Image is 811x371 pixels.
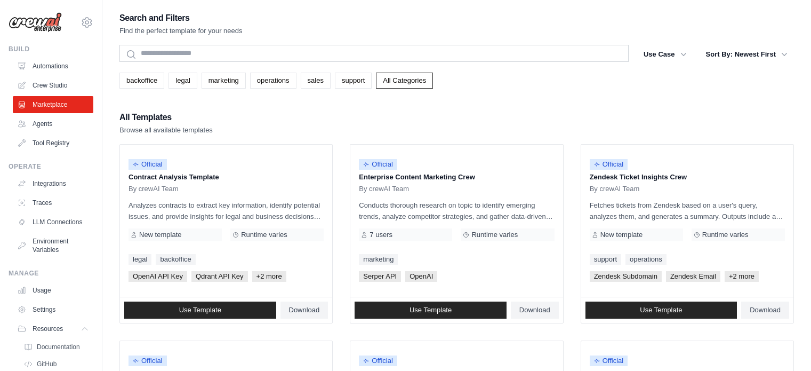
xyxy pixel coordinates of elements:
[590,185,640,193] span: By crewAI Team
[625,254,667,265] a: operations
[13,301,93,318] a: Settings
[405,271,437,282] span: OpenAI
[119,125,213,136] p: Browse all available templates
[13,58,93,75] a: Automations
[119,110,213,125] h2: All Templates
[191,271,248,282] span: Qdrant API Key
[359,172,554,183] p: Enterprise Content Marketing Crew
[511,302,559,319] a: Download
[119,11,243,26] h2: Search and Filters
[590,254,621,265] a: support
[637,45,693,64] button: Use Case
[335,73,372,89] a: support
[129,254,151,265] a: legal
[741,302,789,319] a: Download
[37,360,57,368] span: GitHub
[19,340,93,354] a: Documentation
[129,159,167,170] span: Official
[359,271,401,282] span: Serper API
[37,343,80,351] span: Documentation
[168,73,197,89] a: legal
[725,271,759,282] span: +2 more
[355,302,507,319] a: Use Template
[13,214,93,231] a: LLM Connections
[519,306,550,314] span: Download
[129,356,167,366] span: Official
[139,231,181,239] span: New template
[9,269,93,278] div: Manage
[13,77,93,94] a: Crew Studio
[202,73,246,89] a: marketing
[124,302,276,319] a: Use Template
[370,231,392,239] span: 7 users
[13,135,93,152] a: Tool Registry
[590,172,785,183] p: Zendesk Ticket Insights Crew
[590,159,628,170] span: Official
[359,356,397,366] span: Official
[129,271,187,282] span: OpenAI API Key
[280,302,328,319] a: Download
[590,200,785,222] p: Fetches tickets from Zendesk based on a user's query, analyzes them, and generates a summary. Out...
[590,271,662,282] span: Zendesk Subdomain
[700,45,794,64] button: Sort By: Newest First
[156,254,195,265] a: backoffice
[179,306,221,314] span: Use Template
[750,306,781,314] span: Download
[9,45,93,53] div: Build
[241,231,287,239] span: Runtime varies
[119,26,243,36] p: Find the perfect template for your needs
[640,306,682,314] span: Use Template
[376,73,433,89] a: All Categories
[252,271,286,282] span: +2 more
[13,282,93,299] a: Usage
[13,115,93,132] a: Agents
[119,73,164,89] a: backoffice
[9,12,62,33] img: Logo
[301,73,331,89] a: sales
[600,231,643,239] span: New template
[9,162,93,171] div: Operate
[585,302,737,319] a: Use Template
[359,254,398,265] a: marketing
[33,325,63,333] span: Resources
[250,73,296,89] a: operations
[359,200,554,222] p: Conducts thorough research on topic to identify emerging trends, analyze competitor strategies, a...
[702,231,749,239] span: Runtime varies
[666,271,720,282] span: Zendesk Email
[13,194,93,211] a: Traces
[13,320,93,337] button: Resources
[471,231,518,239] span: Runtime varies
[13,175,93,192] a: Integrations
[359,159,397,170] span: Official
[13,233,93,258] a: Environment Variables
[129,185,179,193] span: By crewAI Team
[13,96,93,113] a: Marketplace
[129,172,324,183] p: Contract Analysis Template
[409,306,452,314] span: Use Template
[590,356,628,366] span: Official
[359,185,409,193] span: By crewAI Team
[129,200,324,222] p: Analyzes contracts to extract key information, identify potential issues, and provide insights fo...
[289,306,320,314] span: Download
